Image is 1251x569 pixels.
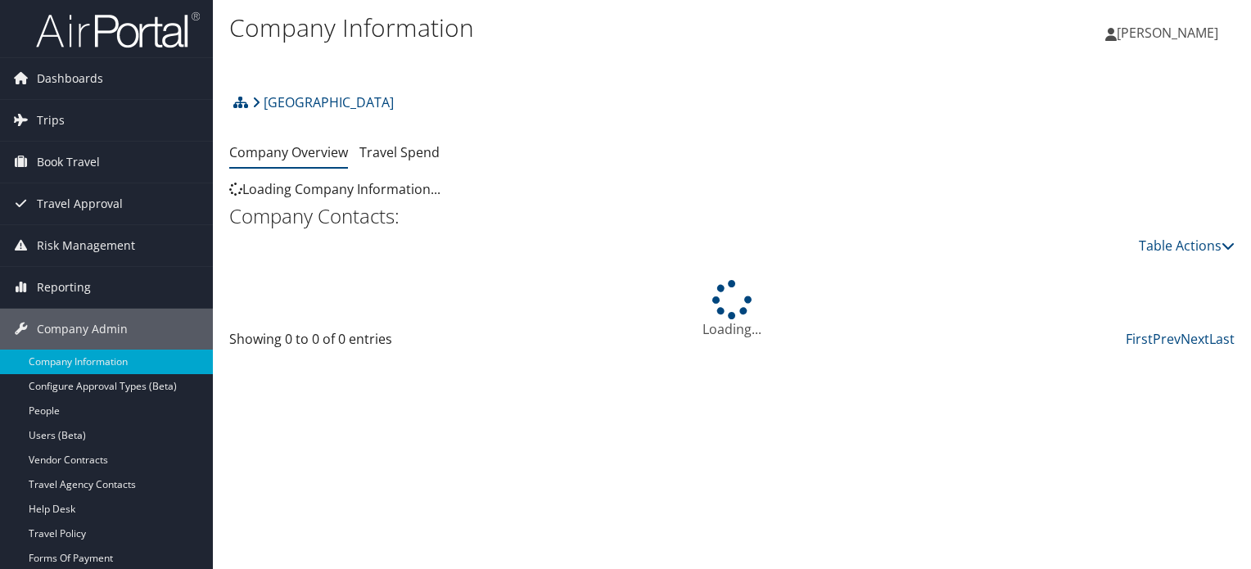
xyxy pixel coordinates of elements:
[229,180,440,198] span: Loading Company Information...
[1181,330,1209,348] a: Next
[1153,330,1181,348] a: Prev
[36,11,200,49] img: airportal-logo.png
[229,329,463,357] div: Showing 0 to 0 of 0 entries
[37,58,103,99] span: Dashboards
[37,225,135,266] span: Risk Management
[229,280,1235,339] div: Loading...
[37,309,128,350] span: Company Admin
[229,202,1235,230] h2: Company Contacts:
[359,143,440,161] a: Travel Spend
[1209,330,1235,348] a: Last
[1105,8,1235,57] a: [PERSON_NAME]
[37,183,123,224] span: Travel Approval
[1126,330,1153,348] a: First
[1117,24,1218,42] span: [PERSON_NAME]
[37,142,100,183] span: Book Travel
[229,11,900,45] h1: Company Information
[229,143,348,161] a: Company Overview
[37,267,91,308] span: Reporting
[252,86,394,119] a: [GEOGRAPHIC_DATA]
[37,100,65,141] span: Trips
[1139,237,1235,255] a: Table Actions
